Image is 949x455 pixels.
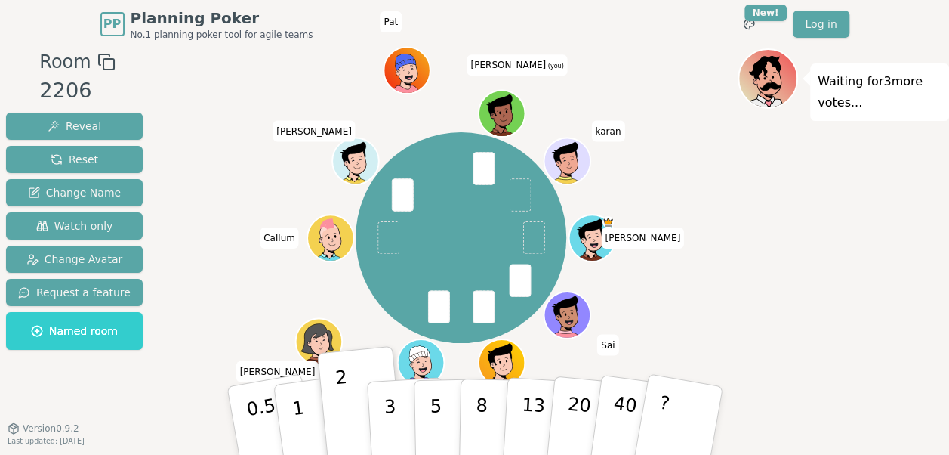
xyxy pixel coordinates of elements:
span: Watch only [36,218,113,234]
button: Watch only [6,212,143,240]
button: Named room [6,312,143,350]
span: Room [39,48,91,76]
a: Log in [793,11,849,38]
button: Request a feature [6,279,143,306]
p: Waiting for 3 more votes... [818,71,941,113]
span: Request a feature [18,285,131,300]
button: Reset [6,146,143,173]
span: Version 0.9.2 [23,422,79,435]
span: Mohamed is the host [602,216,613,227]
button: Change Name [6,179,143,206]
span: Click to change your name [601,227,684,249]
span: Click to change your name [236,361,319,382]
span: No.1 planning poker tool for agile teams [131,29,313,41]
span: PP [103,15,121,33]
span: Named room [31,323,118,339]
span: Click to change your name [591,120,624,141]
span: Click to change your name [380,11,402,32]
button: Change Avatar [6,246,143,273]
span: Reset [51,152,98,167]
button: Reveal [6,113,143,140]
span: Click to change your name [597,334,618,355]
a: PPPlanning PokerNo.1 planning poker tool for agile teams [100,8,313,41]
span: (you) [546,63,564,70]
span: Planning Poker [131,8,313,29]
span: Click to change your name [260,227,299,249]
span: Change Name [28,185,121,200]
button: Click to change your avatar [479,91,523,135]
div: New! [744,5,787,21]
span: Click to change your name [273,120,356,141]
span: Change Avatar [26,252,123,267]
p: 2 [334,367,353,449]
button: Version0.9.2 [8,422,79,435]
button: New! [735,11,763,38]
div: 2206 [39,76,115,107]
span: Reveal [48,119,101,134]
span: Last updated: [DATE] [8,437,85,445]
span: Click to change your name [467,54,567,76]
